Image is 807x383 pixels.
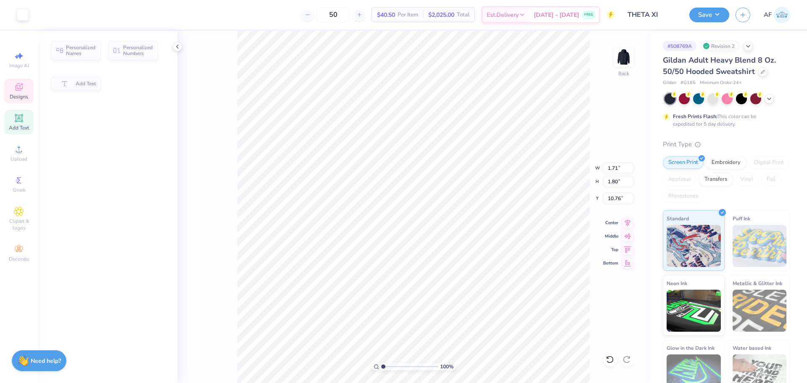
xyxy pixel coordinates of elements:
span: Center [603,220,618,226]
span: $40.50 [377,11,395,19]
img: Metallic & Glitter Ink [733,290,787,332]
div: Screen Print [663,156,704,169]
img: Ana Francesca Bustamante [774,7,790,23]
span: Minimum Order: 24 + [700,79,742,87]
div: Foil [761,173,781,186]
span: Personalized Numbers [123,45,153,56]
img: Neon Ink [667,290,721,332]
span: 100 % [440,363,454,370]
span: $2,025.00 [428,11,454,19]
span: Decorate [9,256,29,262]
div: Vinyl [735,173,759,186]
input: – – [317,7,350,22]
span: Total [457,11,469,19]
span: [DATE] - [DATE] [534,11,579,19]
span: Puff Ink [733,214,750,223]
span: # G185 [680,79,696,87]
span: Glow in the Dark Ink [667,343,715,352]
div: Applique [663,173,696,186]
span: FREE [584,12,593,18]
button: Save [689,8,729,22]
span: Est. Delivery [487,11,519,19]
span: Standard [667,214,689,223]
span: AF [764,10,772,20]
span: Middle [603,233,618,239]
span: Image AI [9,62,29,69]
img: Back [615,49,632,66]
span: Gildan [663,79,676,87]
input: Untitled Design [621,6,683,23]
div: Rhinestones [663,190,704,203]
div: Revision 2 [701,41,739,51]
strong: Fresh Prints Flash: [673,113,717,120]
div: Transfers [699,173,733,186]
img: Puff Ink [733,225,787,267]
span: Add Text [76,81,96,87]
strong: Need help? [31,357,61,365]
span: Clipart & logos [4,218,34,231]
span: Neon Ink [667,279,687,288]
span: Designs [10,93,28,100]
span: Add Text [9,124,29,131]
div: Print Type [663,140,790,149]
div: # 508769A [663,41,696,51]
span: Water based Ink [733,343,771,352]
div: This color can be expedited for 5 day delivery. [673,113,776,128]
span: Personalized Names [66,45,96,56]
div: Digital Print [749,156,789,169]
span: Gildan Adult Heavy Blend 8 Oz. 50/50 Hooded Sweatshirt [663,55,776,77]
div: Embroidery [706,156,746,169]
span: Per Item [398,11,418,19]
div: Back [618,70,629,77]
span: Bottom [603,260,618,266]
img: Standard [667,225,721,267]
span: Top [603,247,618,253]
a: AF [764,7,790,23]
span: Upload [11,156,27,162]
span: Greek [13,187,26,193]
span: Metallic & Glitter Ink [733,279,782,288]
